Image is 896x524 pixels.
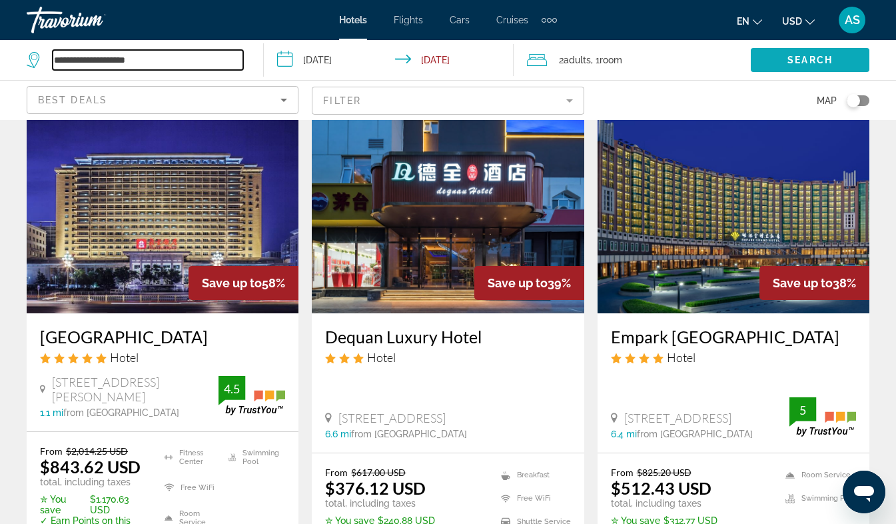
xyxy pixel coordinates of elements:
button: Search [751,48,869,72]
span: Search [787,55,833,65]
div: 38% [759,266,869,300]
li: Room Service [779,467,856,483]
del: $2,014.25 USD [66,445,128,457]
iframe: Кнопка запуска окна обмена сообщениями [843,471,885,513]
mat-select: Sort by [38,92,287,108]
span: [STREET_ADDRESS][PERSON_NAME] [52,375,219,404]
span: Room [600,55,622,65]
span: Hotel [667,350,695,365]
span: ✮ You save [40,494,87,515]
span: from [GEOGRAPHIC_DATA] [63,407,179,418]
span: Hotel [110,350,139,365]
span: Adults [564,55,591,65]
p: total, including taxes [40,477,148,487]
span: Save up to [488,276,548,290]
p: $1,170.63 USD [40,494,148,515]
div: 4.5 [219,381,245,397]
button: Change currency [782,11,815,31]
span: AS [845,13,860,27]
a: Dequan Luxury Hotel [325,327,570,347]
span: Best Deals [38,95,107,105]
button: User Menu [835,6,869,34]
a: Flights [394,15,423,25]
del: $617.00 USD [351,467,406,478]
span: 6.4 mi [611,429,637,439]
img: Hotel image [312,100,584,313]
button: Filter [312,86,584,115]
li: Breakfast [494,467,571,483]
ins: $376.12 USD [325,478,426,498]
p: total, including taxes [325,498,456,509]
div: 5 star Hotel [40,350,285,365]
span: From [40,445,63,457]
ins: $512.43 USD [611,478,711,498]
span: From [611,467,634,478]
img: Hotel image [598,100,869,313]
span: en [737,16,749,27]
div: 4 star Hotel [611,350,856,365]
span: from [GEOGRAPHIC_DATA] [351,429,467,439]
button: Change language [737,11,762,31]
span: From [325,467,348,478]
div: 58% [189,266,298,300]
span: from [GEOGRAPHIC_DATA] [637,429,753,439]
del: $825.20 USD [637,467,691,478]
span: 2 [559,51,591,69]
span: , 1 [591,51,622,69]
span: Hotel [367,350,396,365]
img: trustyou-badge.svg [219,376,285,415]
div: 39% [474,266,584,300]
li: Free WiFi [494,490,571,507]
button: Extra navigation items [542,9,557,31]
li: Free WiFi [158,476,222,500]
span: Save up to [773,276,833,290]
a: Travorium [27,3,160,37]
span: 6.6 mi [325,429,351,439]
a: Cars [450,15,470,25]
li: Swimming Pool [779,490,856,507]
ins: $843.62 USD [40,457,141,477]
div: 3 star Hotel [325,350,570,365]
span: [STREET_ADDRESS] [624,411,731,425]
span: USD [782,16,802,27]
button: Travelers: 2 adults, 0 children [514,40,751,80]
a: Empark [GEOGRAPHIC_DATA] [611,327,856,347]
button: Check-in date: Sep 30, 2025 Check-out date: Oct 5, 2025 [264,40,514,80]
span: Map [817,91,837,110]
a: Hotels [339,15,367,25]
li: Fitness Center [158,445,222,469]
div: 5 [789,402,816,418]
img: Hotel image [27,100,298,313]
p: total, including taxes [611,498,742,509]
img: trustyou-badge.svg [789,397,856,437]
button: Toggle map [837,95,869,107]
a: [GEOGRAPHIC_DATA] [40,327,285,347]
span: 1.1 mi [40,407,63,418]
span: Save up to [202,276,262,290]
span: [STREET_ADDRESS] [338,411,446,425]
li: Swimming Pool [222,445,286,469]
a: Cruises [496,15,528,25]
